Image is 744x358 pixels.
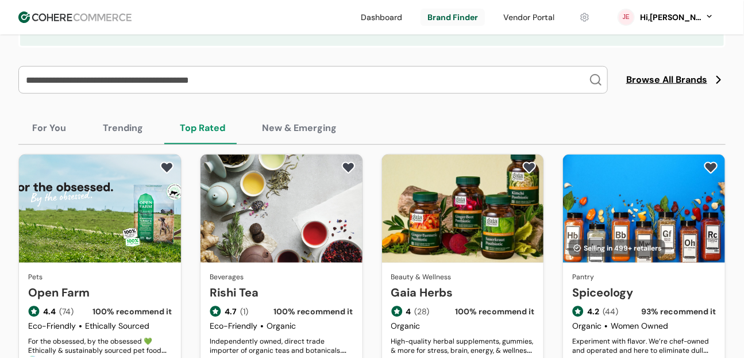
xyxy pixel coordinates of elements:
[618,9,635,26] svg: 0 percent
[248,112,350,144] button: New & Emerging
[166,112,239,144] button: Top Rated
[639,11,703,24] div: Hi, [PERSON_NAME]
[520,159,539,176] button: add to favorite
[89,112,157,144] button: Trending
[626,73,707,87] span: Browse All Brands
[639,11,714,24] button: Hi,[PERSON_NAME]
[626,73,726,87] a: Browse All Brands
[391,284,535,301] a: Gaia Herbs
[572,284,716,301] a: Spiceology
[18,112,80,144] button: For You
[18,11,132,23] img: Cohere Logo
[210,284,353,301] a: Rishi Tea
[157,159,176,176] button: add to favorite
[28,284,172,301] a: Open Farm
[339,159,358,176] button: add to favorite
[701,159,720,176] button: add to favorite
